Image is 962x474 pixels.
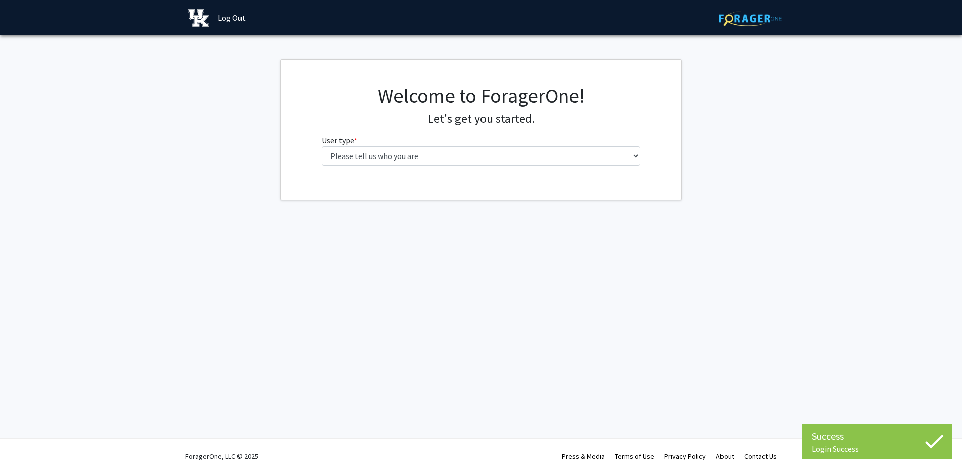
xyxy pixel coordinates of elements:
img: ForagerOne Logo [719,11,782,26]
div: ForagerOne, LLC © 2025 [185,439,258,474]
label: User type [322,134,357,146]
h4: Let's get you started. [322,112,641,126]
a: Terms of Use [615,452,654,461]
a: Contact Us [744,452,777,461]
img: University of Kentucky Logo [188,9,209,27]
a: About [716,452,734,461]
div: Login Success [812,444,942,454]
a: Privacy Policy [664,452,706,461]
iframe: Chat [8,429,43,466]
a: Press & Media [562,452,605,461]
div: Success [812,429,942,444]
h1: Welcome to ForagerOne! [322,84,641,108]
